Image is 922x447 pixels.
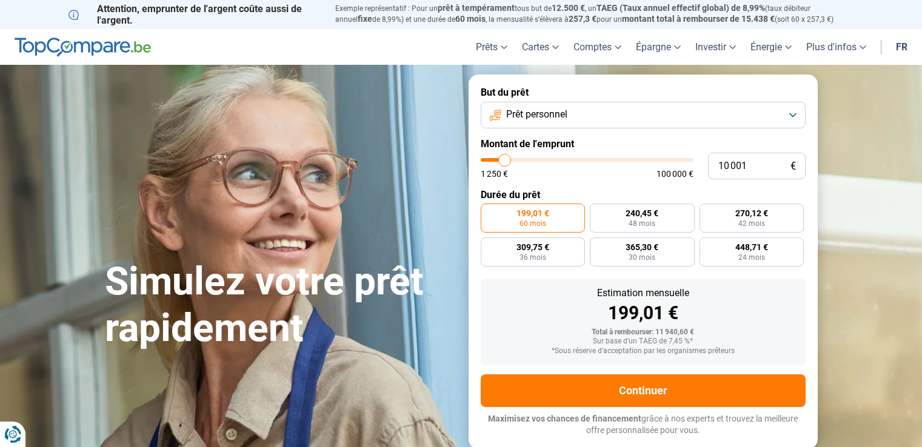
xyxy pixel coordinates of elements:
span: 270,12 € [735,209,768,217]
span: 1 250 € [481,170,508,178]
div: Estimation mensuelle [490,288,796,298]
span: TAEG (Taux annuel effectif global) de 8,99% [596,3,765,13]
span: prêt à tempérament [438,3,515,13]
span: € [790,161,796,171]
button: Continuer [481,374,806,407]
label: But du prêt [481,87,806,98]
div: Total à rembourser: 11 940,60 € [490,328,796,337]
a: Comptes [566,29,629,65]
span: 60 mois [455,14,486,24]
a: Cartes [515,29,566,65]
span: 365,30 € [626,243,658,251]
span: 42 mois [738,220,765,227]
p: Attention, emprunter de l'argent coûte aussi de l'argent. [68,3,321,26]
span: 12.500 € [552,3,585,13]
h1: Simulez votre prêt rapidement [105,259,454,352]
div: Sur base d'un TAEG de 7,45 %* [490,337,796,346]
span: 309,75 € [516,243,549,251]
div: 199,01 € [490,304,796,322]
span: 36 mois [519,254,546,261]
a: fr [889,29,915,65]
span: 60 mois [519,220,546,227]
a: Prêts [469,29,515,65]
span: 100 000 € [656,170,693,178]
div: *Sous réserve d'acceptation par les organismes prêteurs [490,347,796,356]
span: 30 mois [629,254,655,261]
a: Énergie [743,29,799,65]
span: fixe [358,14,372,24]
label: Durée du prêt [481,189,806,200]
span: Maximisez vos chances de financement [488,414,641,423]
span: 199,01 € [516,209,549,217]
span: montant total à rembourser de 15.438 € [622,14,775,24]
span: 448,71 € [735,243,768,251]
span: Prêt personnel [506,108,567,121]
button: Prêt personnel [481,102,806,128]
a: Épargne [629,29,688,65]
span: 240,45 € [626,209,658,217]
span: 48 mois [629,220,655,227]
p: grâce à nos experts et trouvez la meilleure offre personnalisée pour vous. [481,413,806,437]
label: Montant de l'emprunt [481,138,806,150]
span: 257,3 € [569,14,596,24]
span: 24 mois [738,254,765,261]
a: Plus d'infos [799,29,874,65]
a: Investir [688,29,743,65]
p: Exemple représentatif : Pour un tous but de , un (taux débiteur annuel de 8,99%) et une durée de ... [335,3,854,25]
img: TopCompare [15,38,151,57]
